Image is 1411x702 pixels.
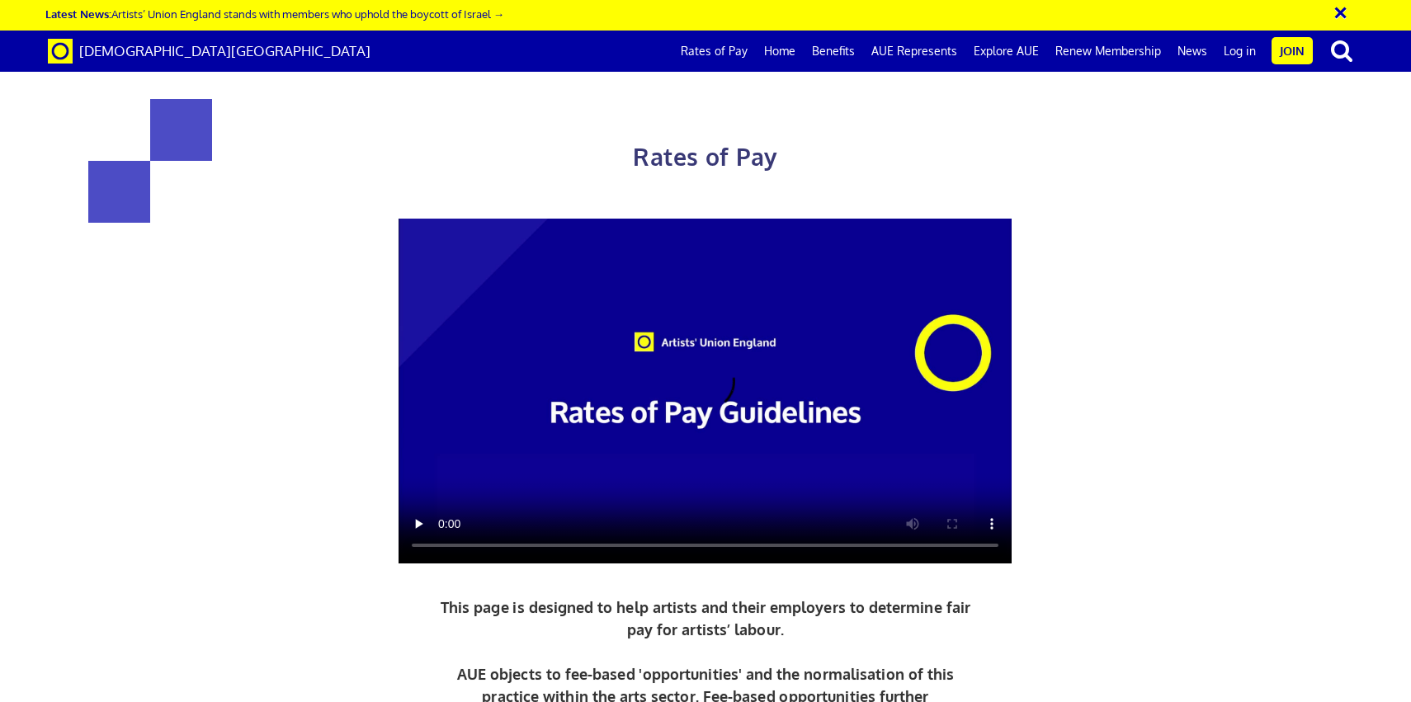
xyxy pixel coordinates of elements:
a: Rates of Pay [672,31,756,72]
span: Rates of Pay [633,142,777,172]
a: Home [756,31,804,72]
span: [DEMOGRAPHIC_DATA][GEOGRAPHIC_DATA] [79,42,370,59]
a: Brand [DEMOGRAPHIC_DATA][GEOGRAPHIC_DATA] [35,31,383,72]
button: search [1316,33,1367,68]
a: Benefits [804,31,863,72]
strong: Latest News: [45,7,111,21]
a: Log in [1215,31,1264,72]
a: Join [1272,37,1313,64]
a: Explore AUE [965,31,1047,72]
a: AUE Represents [863,31,965,72]
a: News [1169,31,1215,72]
a: Latest News:Artists’ Union England stands with members who uphold the boycott of Israel → [45,7,504,21]
a: Renew Membership [1047,31,1169,72]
